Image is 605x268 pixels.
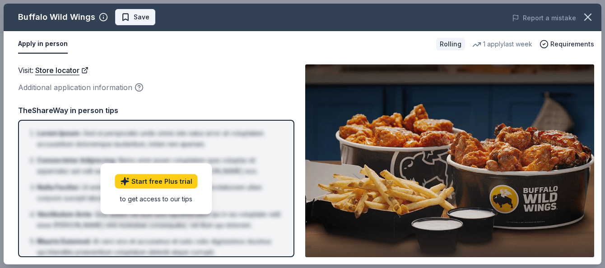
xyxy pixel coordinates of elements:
span: Mauris Euismod : [37,237,91,245]
button: Report a mistake [512,13,576,23]
span: Vestibulum Ante : [37,210,93,218]
span: Save [134,12,149,23]
li: Quis autem vel eum iure reprehenderit qui in ea voluptate velit esse [PERSON_NAME] nihil molestia... [37,209,281,231]
span: Consectetur Adipiscing : [37,156,116,164]
span: Lorem Ipsum : [37,129,81,137]
img: Image for Buffalo Wild Wings [305,64,594,257]
a: Start free Plus trial [115,174,198,188]
a: Store locator [35,64,88,76]
li: Ut enim ad minima veniam, quis nostrum exercitationem ullam corporis suscipit laboriosam, nisi ut... [37,182,281,204]
div: TheShareWay in person tips [18,104,294,116]
button: Save [115,9,155,25]
span: Nulla Facilisi : [37,183,80,191]
button: Requirements [540,39,594,50]
div: Rolling [436,38,465,50]
div: 1 apply last week [472,39,532,50]
span: Requirements [550,39,594,50]
div: to get access to our tips [115,194,198,203]
div: Additional application information [18,82,294,93]
li: Sed ut perspiciatis unde omnis iste natus error sit voluptatem accusantium doloremque laudantium,... [37,128,281,150]
div: Visit : [18,64,294,76]
div: Buffalo Wild Wings [18,10,95,24]
li: Nemo enim ipsam voluptatem quia voluptas sit aspernatur aut odit aut fugit, sed quia consequuntur... [37,155,281,177]
button: Apply in person [18,35,68,54]
li: At vero eos et accusamus et iusto odio dignissimos ducimus qui blanditiis praesentium voluptatum ... [37,236,281,258]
